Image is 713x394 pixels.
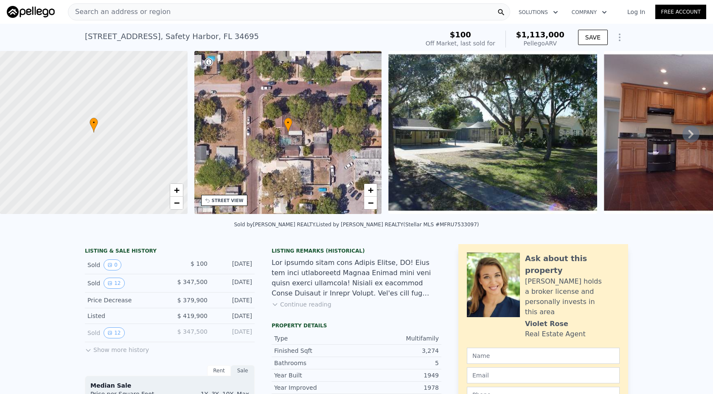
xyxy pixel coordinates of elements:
div: Listed [87,312,163,320]
img: Sale: 57858680 Parcel: 55220953 [388,51,597,214]
div: Listing Remarks (Historical) [272,248,441,254]
div: [DATE] [214,296,252,304]
div: Violet Rose [525,319,568,329]
span: Search an address or region [68,7,171,17]
div: Type [274,334,356,343]
div: Sold [87,259,163,270]
button: View historical data [104,259,121,270]
span: − [368,197,373,208]
input: Name [467,348,620,364]
a: Zoom in [170,184,183,197]
div: Sold [87,327,163,338]
button: View historical data [104,327,124,338]
div: Bathrooms [274,359,356,367]
div: Year Improved [274,383,356,392]
span: − [174,197,179,208]
div: Sale [231,365,255,376]
span: $ 100 [191,260,208,267]
div: [DATE] [214,278,252,289]
div: Price Decrease [87,296,163,304]
div: Property details [272,322,441,329]
a: Zoom out [364,197,377,209]
div: Lor ipsumdo sitam cons Adipis Elitse, DO! Eius tem inci utlaboreetd Magnaa Enimad mini veni quisn... [272,258,441,298]
span: + [368,185,373,195]
div: 5 [356,359,439,367]
div: [DATE] [214,312,252,320]
button: Show more history [85,342,149,354]
a: Zoom out [170,197,183,209]
div: Sold by [PERSON_NAME] REALTY . [234,222,316,228]
span: $ 347,500 [177,279,208,285]
div: • [90,118,98,132]
img: Pellego [7,6,55,18]
span: $1,113,000 [516,30,564,39]
button: View historical data [104,278,124,289]
div: Real Estate Agent [525,329,586,339]
div: Median Sale [90,381,249,390]
a: Free Account [655,5,706,19]
div: Ask about this property [525,253,620,276]
span: + [174,185,179,195]
span: • [90,119,98,127]
span: $ 379,900 [177,297,208,304]
div: 3,274 [356,346,439,355]
div: 1978 [356,383,439,392]
span: $ 419,900 [177,312,208,319]
div: [DATE] [214,259,252,270]
div: [STREET_ADDRESS] , Safety Harbor , FL 34695 [85,31,259,42]
div: STREET VIEW [212,197,244,204]
input: Email [467,367,620,383]
div: • [284,118,292,132]
span: $ 347,500 [177,328,208,335]
button: Show Options [611,29,628,46]
div: LISTING & SALE HISTORY [85,248,255,256]
div: Finished Sqft [274,346,356,355]
a: Zoom in [364,184,377,197]
div: Listed by [PERSON_NAME] REALTY (Stellar MLS #MFRU7533097) [316,222,479,228]
div: Off Market, last sold for [426,39,495,48]
a: Log In [617,8,655,16]
div: Multifamily [356,334,439,343]
button: Continue reading [272,300,331,309]
div: Year Built [274,371,356,380]
button: SAVE [578,30,608,45]
div: [DATE] [214,327,252,338]
button: Solutions [512,5,565,20]
button: Company [565,5,614,20]
div: Sold [87,278,163,289]
div: 1949 [356,371,439,380]
span: $100 [450,30,471,39]
span: • [284,119,292,127]
div: Rent [207,365,231,376]
div: Pellego ARV [516,39,564,48]
div: [PERSON_NAME] holds a broker license and personally invests in this area [525,276,620,317]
